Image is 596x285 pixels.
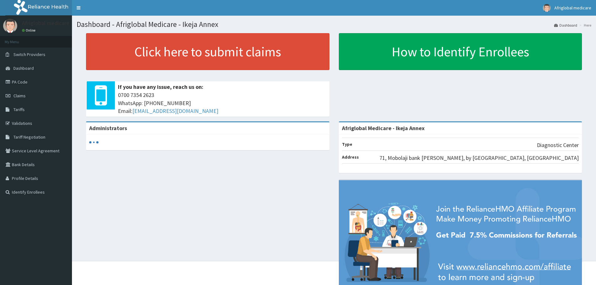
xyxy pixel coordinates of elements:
[537,141,579,149] p: Diagnostic Center
[77,20,591,28] h1: Dashboard - Afriglobal Medicare - Ikeja Annex
[118,83,203,90] b: If you have any issue, reach us on:
[13,93,26,99] span: Claims
[118,91,326,115] span: 0700 7354 2623 WhatsApp: [PHONE_NUMBER] Email:
[22,20,69,26] p: Afriglobal medicare
[13,65,34,71] span: Dashboard
[578,23,591,28] li: Here
[13,134,45,140] span: Tariff Negotiation
[22,28,37,33] a: Online
[86,33,329,70] a: Click here to submit claims
[342,125,425,132] strong: Afriglobal Medicare - Ikeja Annex
[339,33,582,70] a: How to Identify Enrollees
[13,107,25,112] span: Tariffs
[543,4,551,12] img: User Image
[554,5,591,11] span: Afriglobal medicare
[380,154,579,162] p: 71, Mobolaji bank [PERSON_NAME], by [GEOGRAPHIC_DATA], [GEOGRAPHIC_DATA]
[554,23,577,28] a: Dashboard
[132,107,218,115] a: [EMAIL_ADDRESS][DOMAIN_NAME]
[342,154,359,160] b: Address
[89,138,99,147] svg: audio-loading
[342,141,352,147] b: Type
[13,52,45,57] span: Switch Providers
[89,125,127,132] b: Administrators
[3,19,17,33] img: User Image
